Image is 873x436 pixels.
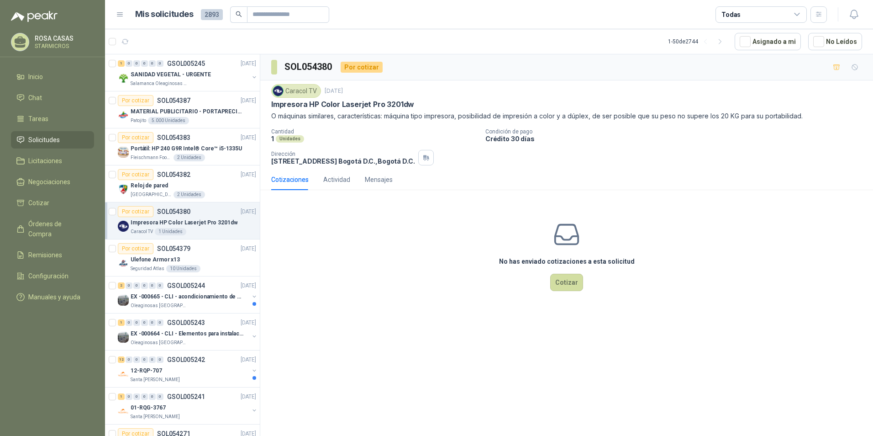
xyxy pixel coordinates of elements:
[133,282,140,289] div: 0
[166,265,200,272] div: 10 Unidades
[105,91,260,128] a: Por cotizarSOL054387[DATE] Company LogoMATERIAL PUBLICITARIO - PORTAPRECIOS VER ADJUNTOPatojito5....
[276,135,304,143] div: Unidades
[149,60,156,67] div: 0
[167,356,205,363] p: GSOL005242
[105,239,260,276] a: Por cotizarSOL054379[DATE] Company LogoUlefone Armor x13Seguridad Atlas10 Unidades
[118,282,125,289] div: 2
[11,110,94,128] a: Tareas
[118,317,258,346] a: 1 0 0 0 0 0 GSOL005243[DATE] Company LogoEX -000664 - CLI - Elementos para instalacion de cOleagi...
[11,288,94,306] a: Manuales y ayuda
[241,356,256,364] p: [DATE]
[241,59,256,68] p: [DATE]
[365,175,393,185] div: Mensajes
[271,135,274,143] p: 1
[133,319,140,326] div: 0
[131,302,188,309] p: Oleaginosas [GEOGRAPHIC_DATA][PERSON_NAME]
[11,194,94,212] a: Cotizar
[131,191,172,198] p: [GEOGRAPHIC_DATA]
[118,391,258,420] a: 1 0 0 0 0 0 GSOL005241[DATE] Company Logo01-RQG-3767Santa [PERSON_NAME]
[157,134,190,141] p: SOL054383
[241,133,256,142] p: [DATE]
[241,282,256,290] p: [DATE]
[167,393,205,400] p: GSOL005241
[808,33,862,50] button: No Leídos
[28,250,62,260] span: Remisiones
[118,206,153,217] div: Por cotizar
[131,144,242,153] p: Portátil: HP 240 G9R Intel® Core™ i5-1335U
[126,319,132,326] div: 0
[11,215,94,243] a: Órdenes de Compra
[271,157,415,165] p: [STREET_ADDRESS] Bogotá D.C. , Bogotá D.C.
[131,117,146,124] p: Patojito
[241,207,256,216] p: [DATE]
[149,319,156,326] div: 0
[131,228,153,235] p: Caracol TV
[271,128,478,135] p: Cantidad
[241,393,256,401] p: [DATE]
[28,114,48,124] span: Tareas
[118,332,129,343] img: Company Logo
[28,198,49,208] span: Cotizar
[118,221,129,232] img: Company Logo
[271,175,309,185] div: Cotizaciones
[157,245,190,252] p: SOL054379
[28,72,43,82] span: Inicio
[118,132,153,143] div: Por cotizar
[126,60,132,67] div: 0
[131,376,180,383] p: Santa [PERSON_NAME]
[118,280,258,309] a: 2 0 0 0 0 0 GSOL005244[DATE] Company LogoEX -000665 - CLI - acondicionamiento de caja paraOleagin...
[28,271,68,281] span: Configuración
[241,96,256,105] p: [DATE]
[118,369,129,380] img: Company Logo
[28,219,85,239] span: Órdenes de Compra
[133,60,140,67] div: 0
[131,107,244,116] p: MATERIAL PUBLICITARIO - PORTAPRECIOS VER ADJUNTO
[141,393,148,400] div: 0
[118,319,125,326] div: 1
[157,208,190,215] p: SOL054380
[118,393,125,400] div: 1
[131,70,211,79] p: SANIDAD VEGETAL - URGENTE
[149,393,156,400] div: 0
[118,406,129,417] img: Company Logo
[126,393,132,400] div: 0
[35,43,92,49] p: STARMICROS
[131,367,162,375] p: 12-RQP-707
[118,356,125,363] div: 12
[149,356,156,363] div: 0
[325,87,343,96] p: [DATE]
[167,282,205,289] p: GSOL005244
[157,60,163,67] div: 0
[273,86,283,96] img: Company Logo
[485,128,869,135] p: Condición de pago
[131,181,168,190] p: Reloj de pared
[118,58,258,87] a: 1 0 0 0 0 0 GSOL005245[DATE] Company LogoSANIDAD VEGETAL - URGENTESalamanca Oleaginosas SAS
[141,60,148,67] div: 0
[271,111,862,121] p: O máquinas similares, características: máquina tipo impresora, posibilidad de impresión a color y...
[133,393,140,400] div: 0
[167,60,205,67] p: GSOL005245
[11,68,94,85] a: Inicio
[11,246,94,264] a: Remisiones
[11,173,94,191] a: Negociaciones
[105,128,260,165] a: Por cotizarSOL054383[DATE] Company LogoPortátil: HP 240 G9R Intel® Core™ i5-1335UFleischmann Food...
[131,339,188,346] p: Oleaginosas [GEOGRAPHIC_DATA][PERSON_NAME]
[499,256,635,266] h3: No has enviado cotizaciones a esta solicitud
[157,393,163,400] div: 0
[174,154,205,161] div: 2 Unidades
[271,84,321,98] div: Caracol TV
[141,356,148,363] div: 0
[28,156,62,166] span: Licitaciones
[131,404,166,412] p: 01-RQG-3767
[35,35,92,42] p: ROSA CASAS
[271,151,415,157] p: Dirección
[668,34,727,49] div: 1 - 50 de 2744
[133,356,140,363] div: 0
[118,147,129,158] img: Company Logo
[118,258,129,269] img: Company Logo
[131,413,180,420] p: Santa [PERSON_NAME]
[118,60,125,67] div: 1
[118,295,129,306] img: Company Logo
[118,73,129,84] img: Company Logo
[149,282,156,289] div: 0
